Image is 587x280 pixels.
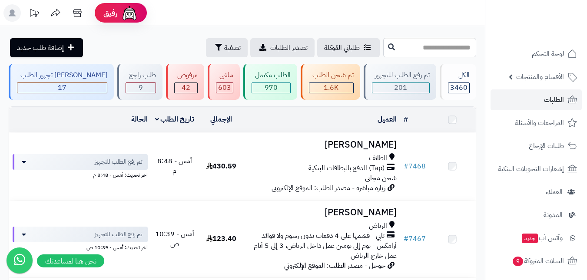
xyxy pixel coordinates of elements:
a: المراجعات والأسئلة [491,112,582,133]
div: الكل [448,70,470,80]
span: الطلبات [544,94,564,106]
span: العملاء [546,186,563,198]
span: زيارة مباشرة - مصدر الطلب: الموقع الإلكتروني [272,183,385,193]
span: 603 [218,82,231,93]
span: الطائف [369,153,387,163]
a: طلباتي المُوكلة [317,38,380,57]
span: 201 [394,82,407,93]
span: أمس - 8:48 م [157,156,192,176]
a: # [404,114,408,125]
div: مرفوض [174,70,198,80]
a: العميل [378,114,397,125]
span: 970 [265,82,278,93]
a: المدونة [491,204,582,225]
a: وآتس آبجديد [491,227,582,248]
span: تم رفع الطلب للتجهيز [95,158,143,166]
span: 17 [58,82,66,93]
a: طلب راجع 9 [116,64,164,100]
span: # [404,161,408,171]
span: الرياض [369,221,387,231]
a: لوحة التحكم [491,43,582,64]
div: الطلب مكتمل [252,70,291,80]
span: المدونة [544,209,563,221]
a: #7467 [404,234,426,244]
div: اخر تحديث: أمس - 8:48 م [13,170,148,179]
a: تصدير الطلبات [250,38,315,57]
a: الإجمالي [210,114,232,125]
span: تصفية [224,43,241,53]
span: 3460 [450,82,468,93]
a: ملغي 603 [206,64,242,100]
img: ai-face.png [121,4,138,22]
span: الأقسام والمنتجات [516,71,564,83]
div: 970 [252,83,290,93]
a: الطلب مكتمل 970 [242,64,299,100]
span: المراجعات والأسئلة [515,117,564,129]
img: logo-2.png [528,7,579,25]
span: لوحة التحكم [532,48,564,60]
span: 1.6K [324,82,338,93]
span: (Tap) الدفع بالبطاقات البنكية [308,163,385,173]
div: تم شحن الطلب [309,70,354,80]
a: تم رفع الطلب للتجهيز 201 [362,64,438,100]
div: 42 [175,83,198,93]
a: مرفوض 42 [164,64,206,100]
span: طلبات الإرجاع [529,140,564,152]
div: تم رفع الطلب للتجهيز [372,70,430,80]
a: طلبات الإرجاع [491,135,582,156]
a: تحديثات المنصة [23,4,45,24]
span: السلات المتروكة [512,255,564,267]
a: تم شحن الطلب 1.6K [299,64,362,100]
a: إشعارات التحويلات البنكية [491,158,582,179]
a: السلات المتروكة9 [491,250,582,271]
span: إضافة طلب جديد [17,43,64,53]
a: الطلبات [491,89,582,110]
span: تم رفع الطلب للتجهيز [95,230,143,239]
span: # [404,234,408,244]
a: [PERSON_NAME] تجهيز الطلب 17 [7,64,116,100]
a: إضافة طلب جديد [10,38,83,57]
div: 603 [216,83,233,93]
span: إشعارات التحويلات البنكية [498,163,564,175]
div: 1618 [309,83,353,93]
h3: [PERSON_NAME] [248,208,397,217]
span: تصدير الطلبات [270,43,308,53]
a: #7468 [404,161,426,171]
span: أرامكس - يوم إلى يومين عمل داخل الرياض، 3 إلى 5 أيام عمل خارج الرياض [254,240,397,261]
div: [PERSON_NAME] تجهيز الطلب [17,70,107,80]
span: 9 [139,82,143,93]
span: جوجل - مصدر الطلب: الموقع الإلكتروني [284,260,385,271]
a: الكل3460 [438,64,478,100]
span: شحن مجاني [365,173,397,183]
span: جديد [522,234,538,243]
a: الحالة [131,114,148,125]
span: طلباتي المُوكلة [324,43,360,53]
span: 430.59 [206,161,236,171]
span: 123.40 [206,234,236,244]
div: 201 [372,83,430,93]
div: طلب راجع [126,70,156,80]
button: تصفية [206,38,248,57]
div: ملغي [216,70,233,80]
span: وآتس آب [521,232,563,244]
span: رفيق [103,8,117,18]
span: أمس - 10:39 ص [155,229,194,249]
div: 9 [126,83,156,93]
span: 42 [182,82,190,93]
h3: [PERSON_NAME] [248,140,397,150]
span: تابي - قسّمها على 4 دفعات بدون رسوم ولا فوائد [262,231,385,241]
span: 9 [513,257,524,267]
div: اخر تحديث: أمس - 10:39 ص [13,242,148,251]
div: 17 [17,83,107,93]
a: العملاء [491,181,582,202]
a: تاريخ الطلب [155,114,195,125]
